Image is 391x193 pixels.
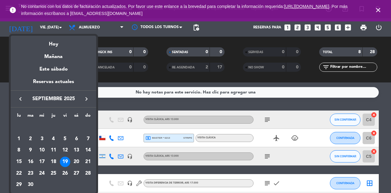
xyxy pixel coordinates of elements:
div: 17 [37,157,47,167]
div: 24 [37,168,47,179]
td: 30 de septiembre de 2025 [25,179,36,191]
th: sábado [71,112,82,122]
div: 8 [14,145,24,155]
td: 10 de septiembre de 2025 [36,144,48,156]
th: martes [25,112,36,122]
th: domingo [82,112,94,122]
div: 6 [71,134,82,144]
div: 15 [14,157,24,167]
td: 2 de septiembre de 2025 [25,133,36,145]
div: 18 [48,157,59,167]
div: 10 [37,145,47,155]
td: 29 de septiembre de 2025 [13,179,25,191]
div: 28 [83,168,93,179]
td: 17 de septiembre de 2025 [36,156,48,168]
div: 29 [14,180,24,190]
td: 15 de septiembre de 2025 [13,156,25,168]
div: 27 [71,168,82,179]
td: 7 de septiembre de 2025 [82,133,94,145]
td: 23 de septiembre de 2025 [25,168,36,179]
td: 28 de septiembre de 2025 [82,168,94,179]
div: 2 [25,134,36,144]
td: 12 de septiembre de 2025 [59,144,71,156]
td: 22 de septiembre de 2025 [13,168,25,179]
div: 20 [71,157,82,167]
td: 26 de septiembre de 2025 [59,168,71,179]
div: 13 [71,145,82,155]
div: 23 [25,168,36,179]
div: Mañana [11,48,96,61]
div: 22 [14,168,24,179]
div: 16 [25,157,36,167]
div: Este sábado [11,61,96,78]
div: 25 [48,168,59,179]
th: lunes [13,112,25,122]
div: 1 [14,134,24,144]
td: 14 de septiembre de 2025 [82,144,94,156]
th: viernes [59,112,71,122]
button: keyboard_arrow_left [15,95,26,103]
button: keyboard_arrow_right [81,95,92,103]
td: 11 de septiembre de 2025 [48,144,59,156]
div: 5 [60,134,70,144]
th: miércoles [36,112,48,122]
td: 1 de septiembre de 2025 [13,133,25,145]
td: 21 de septiembre de 2025 [82,156,94,168]
div: 26 [60,168,70,179]
div: 9 [25,145,36,155]
div: 14 [83,145,93,155]
td: 3 de septiembre de 2025 [36,133,48,145]
div: 12 [60,145,70,155]
i: keyboard_arrow_right [83,95,90,103]
td: 5 de septiembre de 2025 [59,133,71,145]
div: 21 [83,157,93,167]
td: 19 de septiembre de 2025 [59,156,71,168]
div: 4 [48,134,59,144]
i: keyboard_arrow_left [17,95,24,103]
div: 11 [48,145,59,155]
td: 4 de septiembre de 2025 [48,133,59,145]
div: 30 [25,180,36,190]
td: 25 de septiembre de 2025 [48,168,59,179]
td: 16 de septiembre de 2025 [25,156,36,168]
div: Hoy [11,36,96,48]
div: 19 [60,157,70,167]
td: 8 de septiembre de 2025 [13,144,25,156]
span: septiembre 2025 [26,95,81,103]
td: 20 de septiembre de 2025 [71,156,82,168]
td: 27 de septiembre de 2025 [71,168,82,179]
td: 18 de septiembre de 2025 [48,156,59,168]
td: 13 de septiembre de 2025 [71,144,82,156]
th: jueves [48,112,59,122]
td: SEP. [13,122,94,133]
div: Reservas actuales [11,78,96,90]
div: 3 [37,134,47,144]
td: 24 de septiembre de 2025 [36,168,48,179]
td: 9 de septiembre de 2025 [25,144,36,156]
div: 7 [83,134,93,144]
td: 6 de septiembre de 2025 [71,133,82,145]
